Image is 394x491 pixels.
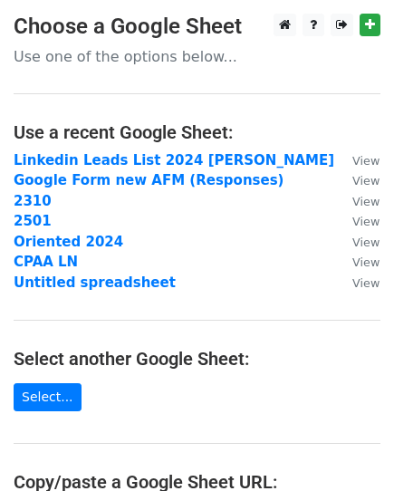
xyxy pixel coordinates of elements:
a: Linkedin Leads List 2024 [PERSON_NAME] [14,152,334,168]
a: 2310 [14,193,52,209]
small: View [352,276,380,290]
p: Use one of the options below... [14,47,380,66]
small: View [352,154,380,168]
h3: Choose a Google Sheet [14,14,380,40]
a: View [334,234,380,250]
a: View [334,193,380,209]
small: View [352,255,380,269]
a: View [334,213,380,229]
small: View [352,215,380,228]
small: View [352,236,380,249]
a: Select... [14,383,82,411]
a: Untitled spreadsheet [14,274,176,291]
a: Oriented 2024 [14,234,123,250]
a: CPAA LN [14,254,78,270]
a: View [334,254,380,270]
h4: Use a recent Google Sheet: [14,121,380,143]
h4: Select another Google Sheet: [14,348,380,370]
a: View [334,152,380,168]
small: View [352,174,380,188]
a: 2501 [14,213,52,229]
small: View [352,195,380,208]
a: View [334,274,380,291]
a: View [334,172,380,188]
a: Google Form new AFM (Responses) [14,172,283,188]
